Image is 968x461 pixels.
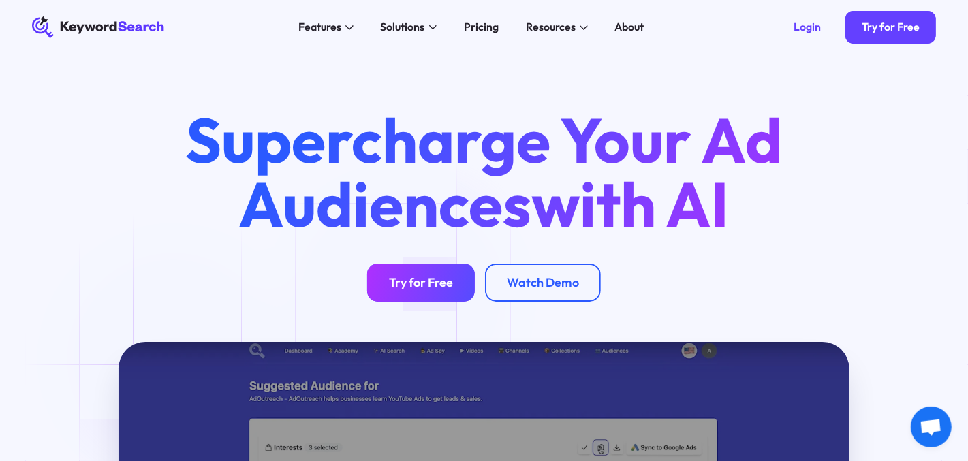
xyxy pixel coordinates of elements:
[298,19,341,35] div: Features
[526,19,576,35] div: Resources
[778,11,838,44] a: Login
[389,275,453,290] div: Try for Free
[159,108,809,236] h1: Supercharge Your Ad Audiences
[507,275,579,290] div: Watch Demo
[614,19,644,35] div: About
[794,20,822,34] div: Login
[381,19,425,35] div: Solutions
[367,264,475,302] a: Try for Free
[531,165,729,243] span: with AI
[464,19,499,35] div: Pricing
[607,16,653,38] a: About
[845,11,936,44] a: Try for Free
[456,16,507,38] a: Pricing
[911,407,952,447] a: Open chat
[862,20,920,34] div: Try for Free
